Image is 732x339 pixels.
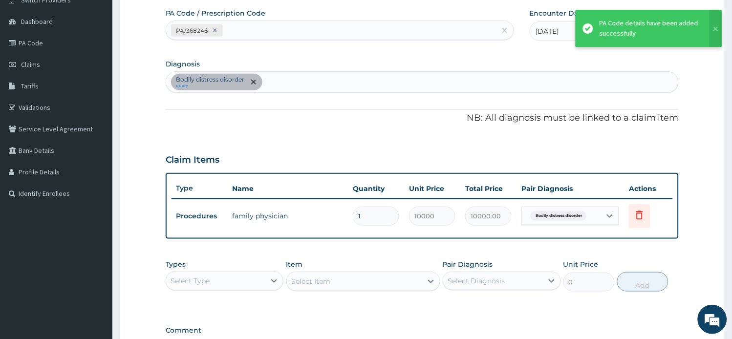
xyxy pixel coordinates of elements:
label: Comment [166,327,679,335]
label: Item [286,259,303,269]
span: [DATE] [536,26,559,36]
span: remove selection option [249,78,258,86]
img: d_794563401_company_1708531726252_794563401 [18,49,40,73]
td: Procedures [172,207,228,225]
button: Add [617,272,668,292]
th: Quantity [348,179,404,198]
label: Encounter Date [530,8,586,18]
span: Claims [21,60,40,69]
th: Unit Price [404,179,460,198]
h3: Claim Items [166,155,220,166]
div: PA Code details have been added successfully [600,18,700,39]
th: Pair Diagnosis [517,179,624,198]
textarea: Type your message and hit 'Enter' [5,231,186,265]
p: NB: All diagnosis must be linked to a claim item [166,112,679,125]
span: Bodily distress disorder [531,211,587,221]
p: Bodily distress disorder [176,76,245,84]
span: Dashboard [21,17,53,26]
div: PA/368246 [173,25,210,36]
span: We're online! [57,105,135,204]
label: PA Code / Prescription Code [166,8,266,18]
div: Minimize live chat window [160,5,184,28]
th: Total Price [460,179,517,198]
th: Type [172,179,228,197]
div: Chat with us now [51,55,164,67]
div: Select Diagnosis [448,276,505,286]
label: Diagnosis [166,59,200,69]
small: query [176,84,245,88]
label: Pair Diagnosis [443,259,493,269]
td: family physician [228,206,348,226]
th: Actions [624,179,673,198]
div: Select Type [171,276,210,286]
label: Types [166,260,186,269]
span: Tariffs [21,82,39,90]
th: Name [228,179,348,198]
label: Unit Price [563,259,599,269]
